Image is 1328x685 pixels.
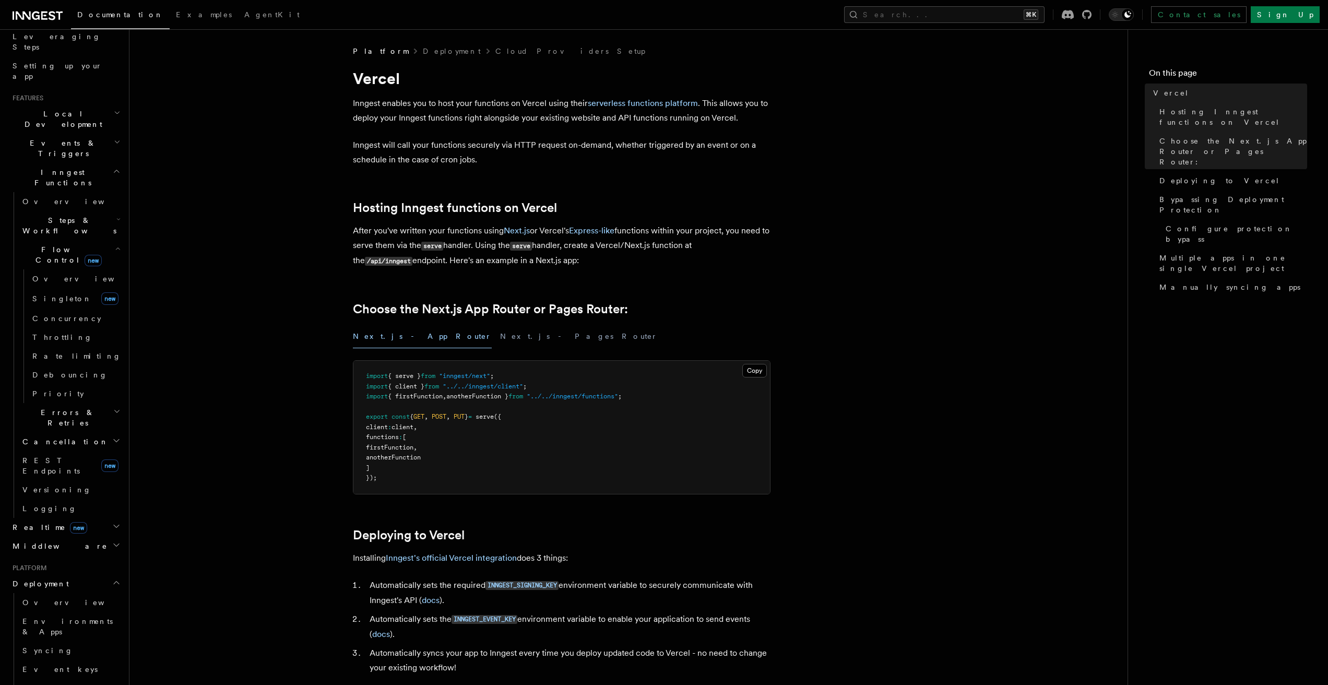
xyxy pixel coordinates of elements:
[1251,6,1320,23] a: Sign Up
[8,564,47,572] span: Platform
[13,62,102,80] span: Setting up your app
[1166,223,1307,244] span: Configure protection bypass
[18,593,123,612] a: Overview
[18,660,123,679] a: Event keys
[13,32,101,51] span: Leveraging Steps
[366,383,388,390] span: import
[366,464,370,471] span: ]
[1159,136,1307,167] span: Choose the Next.js App Router or Pages Router:
[18,612,123,641] a: Environments & Apps
[476,413,494,420] span: serve
[422,595,440,605] a: docs
[423,46,481,56] a: Deployment
[439,372,490,380] span: "inngest/next"
[588,98,698,108] a: serverless functions platform
[388,383,424,390] span: { client }
[365,257,412,266] code: /api/inngest
[28,384,123,403] a: Priority
[8,522,87,533] span: Realtime
[71,3,170,29] a: Documentation
[353,96,770,125] p: Inngest enables you to host your functions on Vercel using their . This allows you to deploy your...
[452,615,517,624] code: INNGEST_EVENT_KEY
[8,94,43,102] span: Features
[18,403,123,432] button: Errors & Retries
[1159,107,1307,127] span: Hosting Inngest functions on Vercel
[424,383,439,390] span: from
[386,553,517,563] a: Inngest's official Vercel integration
[508,393,523,400] span: from
[8,537,123,556] button: Middleware
[22,456,80,475] span: REST Endpoints
[421,372,435,380] span: from
[353,551,770,565] p: Installing does 3 things:
[494,413,501,420] span: ({
[742,364,767,377] button: Copy
[238,3,306,28] a: AgentKit
[18,240,123,269] button: Flow Controlnew
[28,269,123,288] a: Overview
[504,226,530,235] a: Next.js
[388,423,392,431] span: :
[446,413,450,420] span: ,
[1151,6,1247,23] a: Contact sales
[485,581,559,590] code: INNGEST_SIGNING_KEY
[1155,249,1307,278] a: Multiple apps in one single Vercel project
[18,480,123,499] a: Versioning
[392,413,410,420] span: const
[22,617,113,636] span: Environments & Apps
[372,629,390,639] a: docs
[353,302,628,316] a: Choose the Next.js App Router or Pages Router:
[18,436,109,447] span: Cancellation
[527,393,618,400] span: "../../inngest/functions"
[421,242,443,251] code: serve
[18,432,123,451] button: Cancellation
[353,223,770,268] p: After you've written your functions using or Vercel's functions within your project, you need to ...
[32,294,92,303] span: Singleton
[22,504,77,513] span: Logging
[366,454,421,461] span: anotherFunction
[413,423,417,431] span: ,
[8,27,123,56] a: Leveraging Steps
[432,413,446,420] span: POST
[1159,175,1280,186] span: Deploying to Vercel
[22,598,130,607] span: Overview
[1109,8,1134,21] button: Toggle dark mode
[366,423,388,431] span: client
[28,347,123,365] a: Rate limiting
[1024,9,1038,20] kbd: ⌘K
[366,474,377,481] span: });
[8,109,114,129] span: Local Development
[366,413,388,420] span: export
[8,192,123,518] div: Inngest Functions
[18,451,123,480] a: REST Endpointsnew
[366,372,388,380] span: import
[1155,102,1307,132] a: Hosting Inngest functions on Vercel
[454,413,465,420] span: PUT
[392,423,413,431] span: client
[366,612,770,642] li: Automatically sets the environment variable to enable your application to send events ( ).
[443,383,523,390] span: "../../inngest/client"
[413,413,424,420] span: GET
[8,167,113,188] span: Inngest Functions
[8,163,123,192] button: Inngest Functions
[101,459,118,472] span: new
[569,226,614,235] a: Express-like
[388,372,421,380] span: { serve }
[85,255,102,266] span: new
[22,665,98,674] span: Event keys
[1159,282,1300,292] span: Manually syncing apps
[1153,88,1189,98] span: Vercel
[618,393,622,400] span: ;
[32,352,121,360] span: Rate limiting
[32,371,108,379] span: Debouncing
[1155,190,1307,219] a: Bypassing Deployment Protection
[8,138,114,159] span: Events & Triggers
[353,69,770,88] h1: Vercel
[366,433,399,441] span: functions
[18,499,123,518] a: Logging
[70,522,87,534] span: new
[1155,171,1307,190] a: Deploying to Vercel
[1149,67,1307,84] h4: On this page
[366,393,388,400] span: import
[510,242,532,251] code: serve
